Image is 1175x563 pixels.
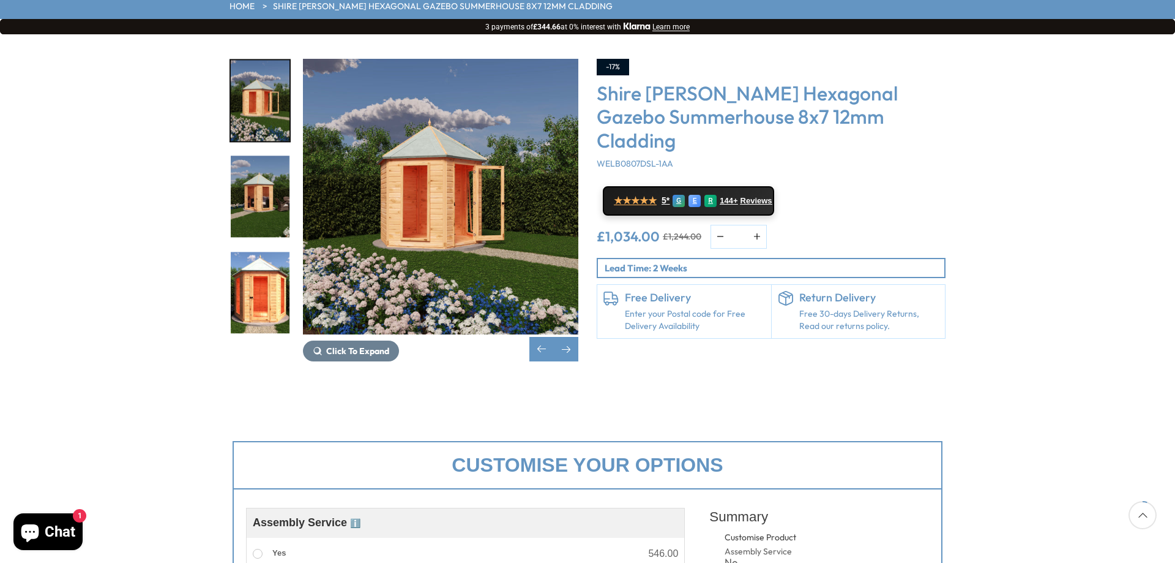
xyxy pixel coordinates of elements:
[704,195,717,207] div: R
[233,441,942,489] div: Customise your options
[597,81,946,152] h3: Shire [PERSON_NAME] Hexagonal Gazebo Summerhouse 8x7 12mm Cladding
[231,60,289,142] img: Welburn_Summerhouse_GARDEN_LH_200x200.jpg
[231,252,289,333] img: Welburn_Summerhouse_GARDEN_front_1_200x200.jpg
[350,518,360,528] span: ℹ️
[709,502,929,532] div: Summary
[625,291,765,304] h6: Free Delivery
[625,308,765,332] a: Enter your Postal code for Free Delivery Availability
[229,155,291,239] div: 3 / 10
[740,196,772,206] span: Reviews
[597,59,629,75] div: -17%
[597,158,673,169] span: WELB0807DSL-1AA
[253,516,360,529] span: Assembly Service
[725,546,800,558] div: Assembly Service
[229,1,255,13] a: HOME
[663,232,701,241] del: £1,244.00
[688,195,701,207] div: E
[229,251,291,334] div: 4 / 10
[603,186,774,216] a: ★★★★★ 5* G E R 144+ Reviews
[273,1,613,13] a: Shire [PERSON_NAME] Hexagonal Gazebo Summerhouse 8x7 12mm Cladding
[229,59,291,143] div: 2 / 10
[272,548,286,557] span: Yes
[605,262,944,274] p: Lead Time: 2 Weeks
[799,308,939,332] p: Free 30-days Delivery Returns, Read our returns policy.
[529,337,554,361] div: Previous slide
[648,549,678,559] div: 546.00
[326,346,389,357] span: Click To Expand
[725,532,843,544] div: Customise Product
[799,291,939,304] h6: Return Delivery
[614,195,657,206] span: ★★★★★
[303,59,578,334] img: Shire Welburn Hexagonal Gazebo Summerhouse 8x7 12mm Cladding
[554,337,578,361] div: Next slide
[673,195,685,207] div: G
[303,341,399,361] button: Click To Expand
[231,156,289,238] img: Welburn_Summerhouse_GARDEN_RH_LIFE_200x200.jpg
[10,513,86,553] inbox-online-store-chat: Shopify online store chat
[303,59,578,361] div: 2 / 10
[720,196,737,206] span: 144+
[597,230,660,243] ins: £1,034.00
